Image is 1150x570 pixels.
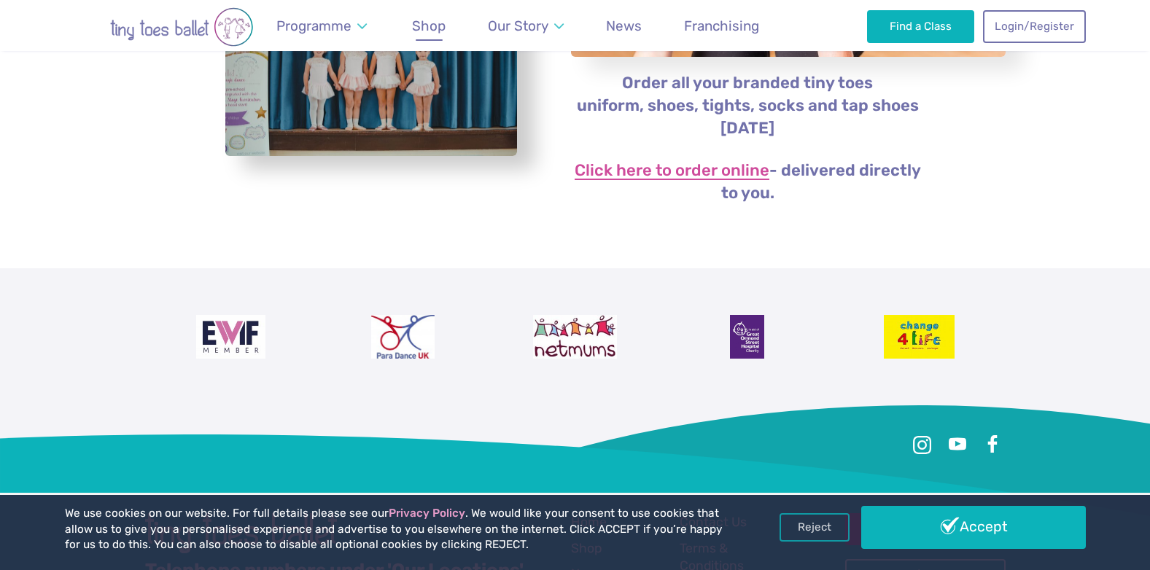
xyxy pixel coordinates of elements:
[371,315,434,359] img: Para Dance UK
[780,513,850,541] a: Reject
[270,9,374,43] a: Programme
[575,163,769,180] a: Click here to order online
[606,17,642,34] span: News
[276,17,351,34] span: Programme
[979,432,1006,458] a: Facebook
[909,432,936,458] a: Instagram
[65,506,729,553] p: We use cookies on our website. For full details please see our . We would like your consent to us...
[867,10,974,42] a: Find a Class
[481,9,570,43] a: Our Story
[405,9,453,43] a: Shop
[677,9,766,43] a: Franchising
[570,72,925,140] p: Order all your branded tiny toes uniform, shoes, tights, socks and tap shoes [DATE]
[599,9,649,43] a: News
[65,7,298,47] img: tiny toes ballet
[570,160,925,205] p: - delivered directly to you.
[196,315,265,359] img: Encouraging Women Into Franchising
[488,17,548,34] span: Our Story
[861,506,1086,548] a: Accept
[983,10,1085,42] a: Login/Register
[389,507,465,520] a: Privacy Policy
[944,432,971,458] a: Youtube
[412,17,446,34] span: Shop
[684,17,759,34] span: Franchising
